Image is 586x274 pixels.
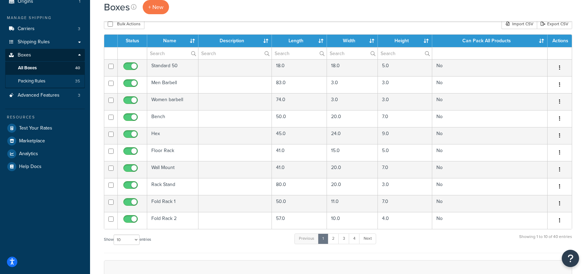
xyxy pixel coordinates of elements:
div: Manage Shipping [5,15,85,21]
td: No [432,110,548,127]
td: 24.0 [327,127,378,144]
td: 15.0 [327,144,378,161]
td: 3.0 [327,76,378,93]
td: 50.0 [272,195,327,212]
td: 7.0 [378,110,432,127]
span: Shipping Rules [18,39,50,45]
a: Next [359,233,376,244]
a: Shipping Rules [5,36,85,48]
span: Help Docs [19,164,42,170]
td: Fold Rack 2 [147,212,198,229]
input: Search [272,47,327,59]
td: Women barbell [147,93,198,110]
td: 10.0 [327,212,378,229]
td: 45.0 [272,127,327,144]
td: Hex [147,127,198,144]
td: 7.0 [378,161,432,178]
th: Width : activate to sort column ascending [327,35,378,47]
td: 41.0 [272,144,327,161]
span: Packing Rules [18,78,45,84]
span: 3 [78,92,80,98]
div: Showing 1 to 10 of 40 entries [519,233,572,248]
td: 5.0 [378,144,432,161]
th: Actions [548,35,572,47]
td: 20.0 [327,161,378,178]
th: Description : activate to sort column ascending [198,35,272,47]
td: Men Barbell [147,76,198,93]
a: 4 [349,233,360,244]
td: Standard 50 [147,59,198,76]
td: 3.0 [378,76,432,93]
a: Analytics [5,148,85,160]
span: + New [148,3,163,11]
td: 3.0 [327,93,378,110]
a: Previous [294,233,319,244]
td: No [432,93,548,110]
a: 1 [318,233,328,244]
span: 35 [75,78,80,84]
li: Advanced Features [5,89,85,102]
div: Resources [5,114,85,120]
td: Rack Stand [147,178,198,195]
th: Length : activate to sort column ascending [272,35,327,47]
input: Search [147,47,198,59]
a: Test Your Rates [5,122,85,134]
td: No [432,161,548,178]
span: Carriers [18,26,35,32]
a: 2 [328,233,339,244]
a: Export CSV [537,19,572,29]
input: Search [198,47,272,59]
td: 20.0 [327,178,378,195]
button: Bulk Actions [104,19,144,29]
a: Boxes [5,49,85,62]
td: 41.0 [272,161,327,178]
td: 11.0 [327,195,378,212]
td: No [432,178,548,195]
td: 9.0 [378,127,432,144]
td: No [432,195,548,212]
td: 80.0 [272,178,327,195]
a: Advanced Features 3 [5,89,85,102]
td: 83.0 [272,76,327,93]
label: Show entries [104,235,151,245]
td: Fold Rack 1 [147,195,198,212]
input: Search [378,47,432,59]
td: 20.0 [327,110,378,127]
select: Showentries [114,235,140,245]
li: Boxes [5,49,85,88]
a: All Boxes 40 [5,62,85,74]
td: Wall Mount [147,161,198,178]
td: 18.0 [272,59,327,76]
span: Test Your Rates [19,125,52,131]
a: Help Docs [5,160,85,173]
span: Boxes [18,52,31,58]
a: Packing Rules 35 [5,75,85,88]
td: No [432,76,548,93]
td: No [432,127,548,144]
th: Status [118,35,147,47]
div: Import CSV [501,19,537,29]
span: 40 [75,65,80,71]
span: Marketplace [19,138,45,144]
th: Name : activate to sort column ascending [147,35,198,47]
input: Search [327,47,378,59]
li: Packing Rules [5,75,85,88]
a: Marketplace [5,135,85,147]
a: 3 [338,233,349,244]
td: 3.0 [378,178,432,195]
td: No [432,59,548,76]
a: Carriers 3 [5,23,85,35]
th: Can Pack All Products : activate to sort column ascending [432,35,548,47]
td: 4.0 [378,212,432,229]
td: 57.0 [272,212,327,229]
td: No [432,212,548,229]
li: All Boxes [5,62,85,74]
td: Bench [147,110,198,127]
td: 50.0 [272,110,327,127]
td: 18.0 [327,59,378,76]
